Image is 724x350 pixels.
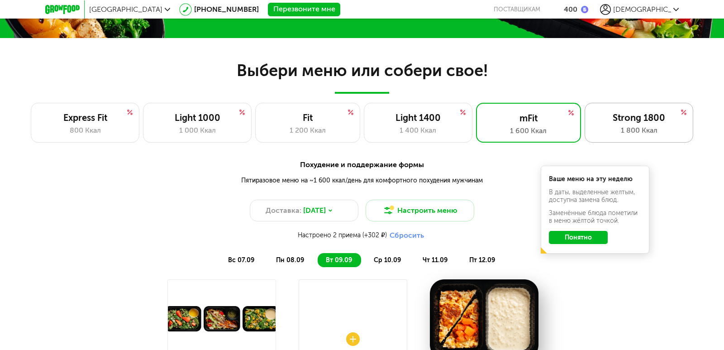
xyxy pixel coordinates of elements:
div: Пятиразовое меню на ~1 600 ккал/день для комфортного похудения мужчинам [138,176,586,185]
div: В даты, выделенные желтым, доступна замена блюд. [549,188,641,204]
div: 800 Ккал [40,125,130,136]
span: пт 12.09 [469,256,495,264]
span: пн 08.09 [276,256,304,264]
div: 1 800 Ккал [594,125,684,136]
span: вс 07.09 [228,256,254,264]
button: Понятно [549,231,608,244]
span: [DATE] [303,205,326,216]
img: bonus_b.cdccf46.png [581,6,588,13]
span: Настроено 2 приема (+302 ₽) [298,231,387,239]
a: [PHONE_NUMBER] [194,5,259,14]
div: 1 400 Ккал [373,125,463,136]
div: 1 200 Ккал [265,125,351,136]
div: Light 1400 [373,112,463,123]
div: mFit [486,113,572,124]
div: 400 [564,5,577,14]
span: [DEMOGRAPHIC_DATA] [613,5,671,14]
span: вт 09.09 [326,256,352,264]
span: [GEOGRAPHIC_DATA] [89,5,162,14]
div: 1 600 Ккал [486,125,572,136]
div: Strong 1800 [594,112,684,123]
button: Настроить меню [366,200,474,221]
div: Fit [265,112,351,123]
span: Доставка: [266,205,301,216]
div: Express Fit [40,112,130,123]
span: ср 10.09 [374,256,401,264]
div: Light 1000 [152,112,242,123]
div: Заменённые блюда пометили в меню жёлтой точкой. [549,209,641,225]
div: Ваше меню на эту неделю [549,175,641,183]
button: Сбросить [387,230,427,240]
button: Перезвоните мне [268,3,340,16]
div: 1 000 Ккал [152,125,242,136]
span: чт 11.09 [423,256,448,264]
